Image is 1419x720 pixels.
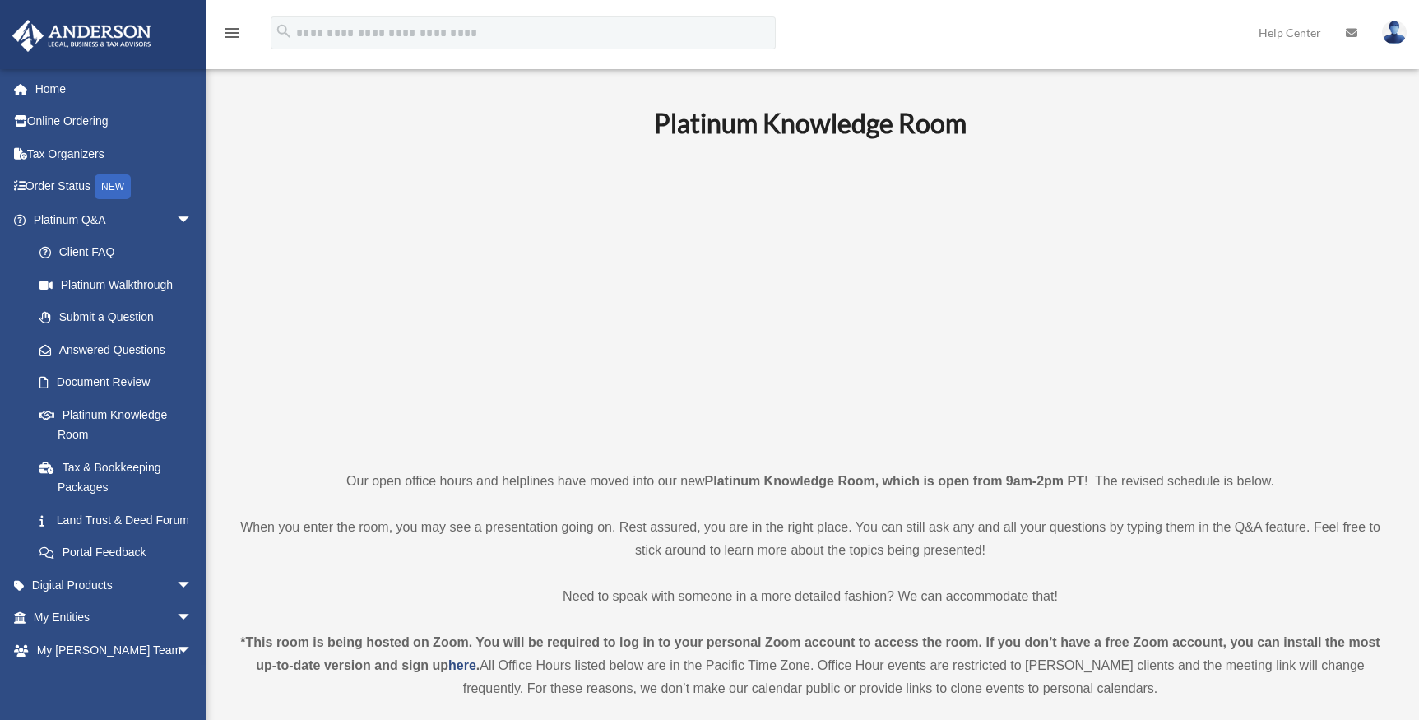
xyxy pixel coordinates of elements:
[448,658,476,672] a: here
[12,634,217,667] a: My [PERSON_NAME] Teamarrow_drop_down
[176,634,209,667] span: arrow_drop_down
[234,631,1386,700] div: All Office Hours listed below are in the Pacific Time Zone. Office Hour events are restricted to ...
[176,203,209,237] span: arrow_drop_down
[23,366,217,399] a: Document Review
[240,635,1380,672] strong: *This room is being hosted on Zoom. You will be required to log in to your personal Zoom account ...
[234,585,1386,608] p: Need to speak with someone in a more detailed fashion? We can accommodate that!
[234,470,1386,493] p: Our open office hours and helplines have moved into our new ! The revised schedule is below.
[23,451,217,504] a: Tax & Bookkeeping Packages
[12,72,217,105] a: Home
[12,602,217,634] a: My Entitiesarrow_drop_down
[12,203,217,236] a: Platinum Q&Aarrow_drop_down
[654,107,967,139] b: Platinum Knowledge Room
[222,29,242,43] a: menu
[12,137,217,170] a: Tax Organizers
[23,268,217,301] a: Platinum Walkthrough
[176,602,209,635] span: arrow_drop_down
[7,20,156,52] img: Anderson Advisors Platinum Portal
[275,22,293,40] i: search
[1382,21,1407,44] img: User Pic
[176,569,209,602] span: arrow_drop_down
[23,301,217,334] a: Submit a Question
[12,569,217,602] a: Digital Productsarrow_drop_down
[705,474,1084,488] strong: Platinum Knowledge Room, which is open from 9am-2pm PT
[23,537,217,569] a: Portal Feedback
[563,161,1057,439] iframe: 231110_Toby_KnowledgeRoom
[12,170,217,204] a: Order StatusNEW
[234,516,1386,562] p: When you enter the room, you may see a presentation going on. Rest assured, you are in the right ...
[12,105,217,138] a: Online Ordering
[23,236,217,269] a: Client FAQ
[23,333,217,366] a: Answered Questions
[476,658,480,672] strong: .
[23,504,217,537] a: Land Trust & Deed Forum
[95,174,131,199] div: NEW
[222,23,242,43] i: menu
[23,398,209,451] a: Platinum Knowledge Room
